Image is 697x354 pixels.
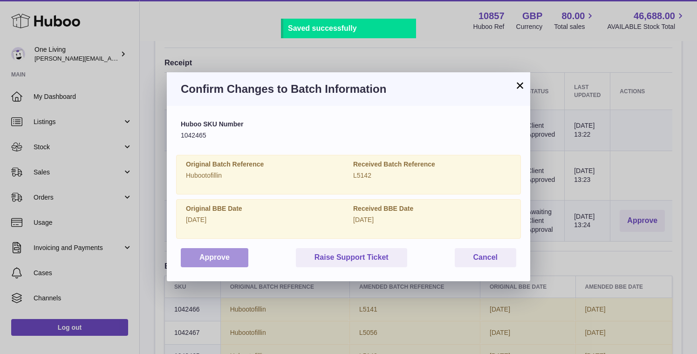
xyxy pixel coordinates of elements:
[353,215,511,224] p: [DATE]
[186,160,344,169] label: Original Batch Reference
[353,160,511,169] label: Received Batch Reference
[296,248,407,267] button: Raise Support Ticket
[353,171,511,180] p: L5142
[186,204,344,213] label: Original BBE Date
[181,120,516,129] label: Huboo SKU Number
[514,80,526,91] button: ×
[353,204,511,213] label: Received BBE Date
[181,120,516,140] div: 1042465
[181,248,248,267] button: Approve
[288,23,411,34] div: Saved successfully
[181,82,516,97] h3: Confirm Changes to Batch Information
[455,248,516,267] button: Cancel
[186,171,344,180] p: Hubootofillin
[186,215,344,224] p: [DATE]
